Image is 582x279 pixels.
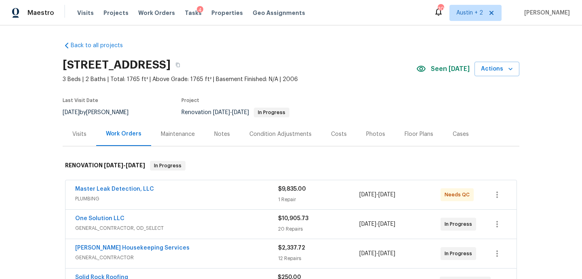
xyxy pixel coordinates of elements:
div: Work Orders [106,130,141,138]
span: [DATE] [213,110,230,115]
div: Photos [366,130,385,138]
span: Geo Assignments [253,9,305,17]
span: [DATE] [359,251,376,256]
span: [PERSON_NAME] [521,9,570,17]
span: GENERAL_CONTRACTOR, OD_SELECT [75,224,278,232]
span: Properties [211,9,243,17]
span: [DATE] [126,162,145,168]
button: Actions [474,62,519,77]
span: - [359,250,395,258]
span: [DATE] [378,221,395,227]
span: Last Visit Date [63,98,98,103]
span: Austin + 2 [456,9,483,17]
button: Copy Address [171,58,185,72]
span: - [359,191,395,199]
div: 20 Repairs [278,225,359,233]
span: Work Orders [138,9,175,17]
span: In Progress [151,162,185,170]
span: - [104,162,145,168]
div: Floor Plans [405,130,433,138]
div: Condition Adjustments [249,130,312,138]
h2: [STREET_ADDRESS] [63,61,171,69]
span: GENERAL_CONTRACTOR [75,254,278,262]
span: $10,905.73 [278,216,308,221]
span: PLUMBING [75,195,278,203]
span: 3 Beds | 2 Baths | Total: 1765 ft² | Above Grade: 1765 ft² | Basement Finished: N/A | 2006 [63,75,416,83]
div: Maintenance [161,130,195,138]
span: $2,337.72 [278,245,305,251]
a: [PERSON_NAME] Housekeeping Services [75,245,190,251]
span: [DATE] [359,192,376,198]
span: Project [181,98,199,103]
span: Renovation [181,110,289,115]
div: Notes [214,130,230,138]
div: 12 Repairs [278,254,359,262]
a: Master Leak Detection, LLC [75,186,154,192]
span: [DATE] [359,221,376,227]
span: Actions [481,64,513,74]
span: In Progress [255,110,289,115]
span: Visits [77,9,94,17]
div: 30 [438,5,443,13]
span: [DATE] [232,110,249,115]
div: Visits [72,130,86,138]
div: RENOVATION [DATE]-[DATE]In Progress [63,153,519,179]
a: One Solution LLC [75,216,124,221]
div: 4 [197,6,203,14]
div: by [PERSON_NAME] [63,108,138,117]
span: [DATE] [63,110,80,115]
span: Tasks [185,10,202,16]
a: Back to all projects [63,42,140,50]
span: In Progress [445,250,475,258]
span: - [213,110,249,115]
span: Projects [103,9,129,17]
span: Maestro [27,9,54,17]
div: 1 Repair [278,196,359,204]
div: Cases [453,130,469,138]
span: In Progress [445,220,475,228]
span: [DATE] [378,251,395,256]
span: $9,835.00 [278,186,306,192]
span: Needs QC [445,191,473,199]
h6: RENOVATION [65,161,145,171]
span: - [359,220,395,228]
div: Costs [331,130,347,138]
span: [DATE] [378,192,395,198]
span: [DATE] [104,162,123,168]
span: Seen [DATE] [431,65,470,73]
